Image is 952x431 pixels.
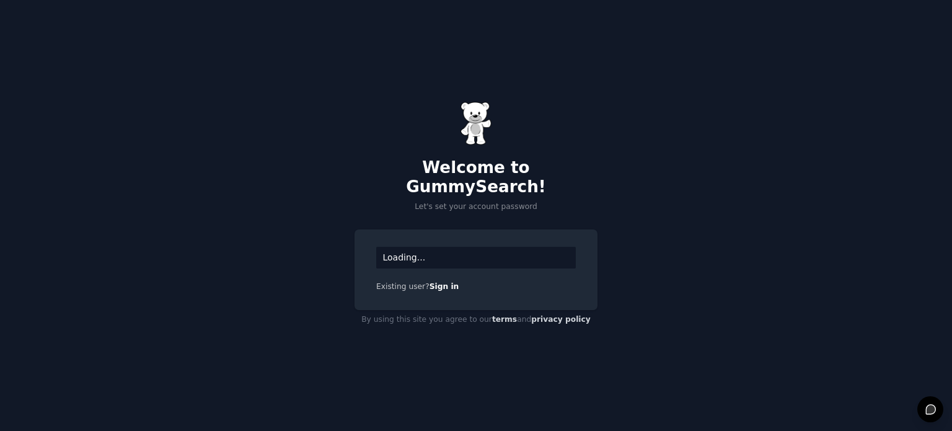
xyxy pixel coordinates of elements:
div: By using this site you agree to our and [355,310,597,330]
div: Loading... [376,247,576,269]
img: Gummy Bear [461,102,491,145]
a: Sign in [430,282,459,291]
a: terms [492,315,517,324]
a: privacy policy [531,315,591,324]
p: Let's set your account password [355,202,597,213]
span: Existing user? [376,282,430,291]
h2: Welcome to GummySearch! [355,158,597,197]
